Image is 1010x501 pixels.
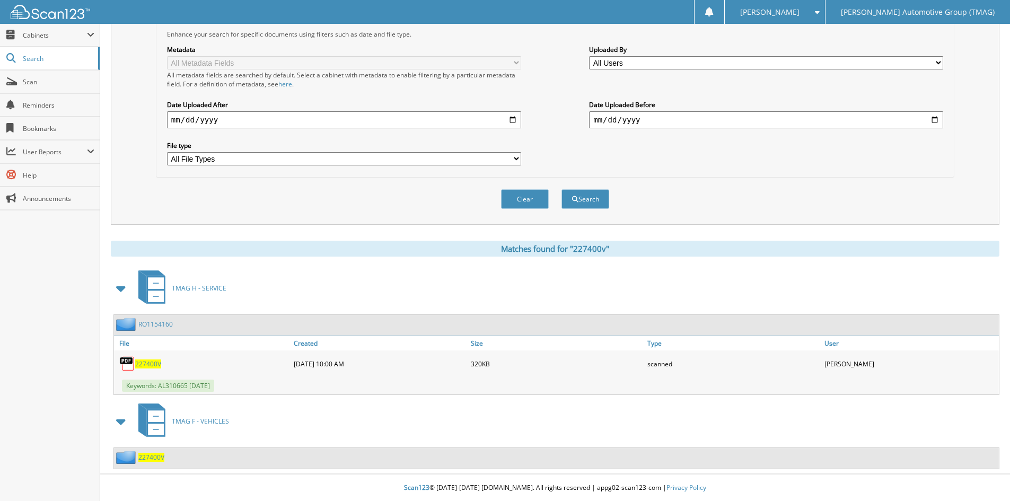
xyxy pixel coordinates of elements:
span: Scan123 [404,483,429,492]
img: scan123-logo-white.svg [11,5,90,19]
span: User Reports [23,147,87,156]
div: Matches found for "227400v" [111,241,999,257]
label: Date Uploaded Before [589,100,943,109]
button: Clear [501,189,549,209]
button: Search [561,189,609,209]
div: Enhance your search for specific documents using filters such as date and file type. [162,30,948,39]
span: Announcements [23,194,94,203]
a: Privacy Policy [666,483,706,492]
input: start [167,111,521,128]
img: folder2.png [116,451,138,464]
span: Search [23,54,93,63]
div: [DATE] 10:00 AM [291,353,468,374]
a: 227400V [135,359,161,368]
iframe: Chat Widget [957,450,1010,501]
a: Size [468,336,645,350]
span: Reminders [23,101,94,110]
span: Scan [23,77,94,86]
a: User [822,336,999,350]
div: © [DATE]-[DATE] [DOMAIN_NAME]. All rights reserved | appg02-scan123-com | [100,475,1010,501]
a: RO1154160 [138,320,173,329]
label: Date Uploaded After [167,100,521,109]
img: folder2.png [116,318,138,331]
a: Created [291,336,468,350]
a: here [278,80,292,89]
label: File type [167,141,521,150]
a: TMAG H - SERVICE [132,267,226,309]
span: [PERSON_NAME] [740,9,800,15]
label: Uploaded By [589,45,943,54]
span: Help [23,171,94,180]
label: Metadata [167,45,521,54]
div: scanned [645,353,822,374]
a: File [114,336,291,350]
a: Type [645,336,822,350]
img: PDF.png [119,356,135,372]
span: Cabinets [23,31,87,40]
span: TMAG F - VEHICLES [172,417,229,426]
div: All metadata fields are searched by default. Select a cabinet with metadata to enable filtering b... [167,71,521,89]
span: TMAG H - SERVICE [172,284,226,293]
a: TMAG F - VEHICLES [132,400,229,442]
div: [PERSON_NAME] [822,353,999,374]
span: Bookmarks [23,124,94,133]
input: end [589,111,943,128]
span: Keywords: AL310665 [DATE] [122,380,214,392]
span: [PERSON_NAME] Automotive Group (TMAG) [841,9,995,15]
a: 227400V [138,453,164,462]
div: 320KB [468,353,645,374]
